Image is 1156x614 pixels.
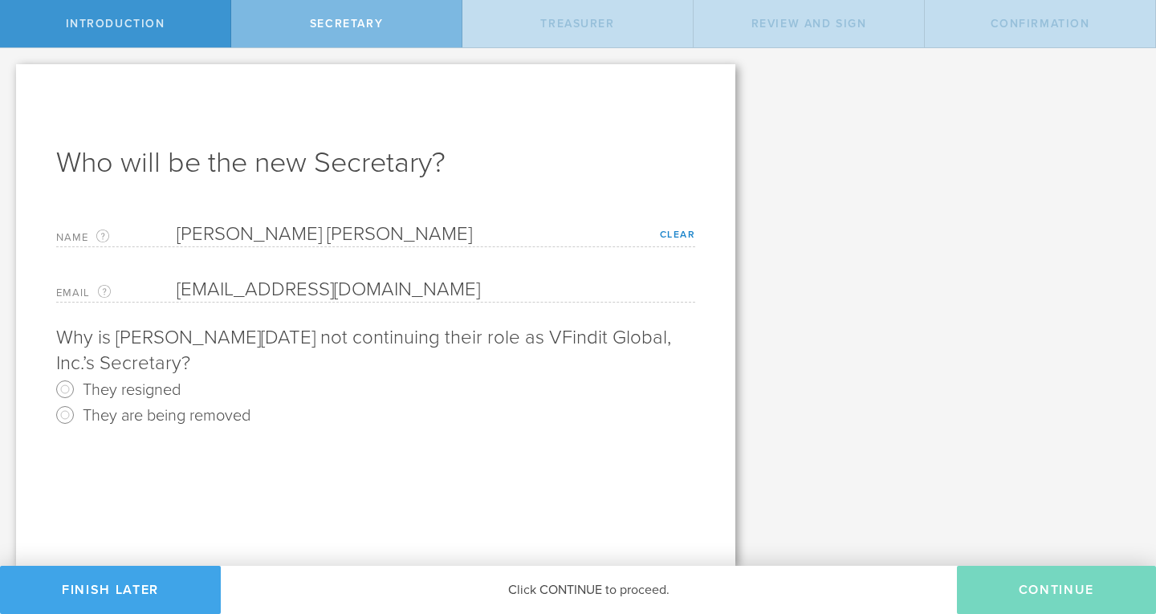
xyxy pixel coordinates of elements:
[221,566,957,614] div: Click CONTINUE to proceed.
[957,566,1156,614] button: Continue
[310,17,383,30] span: Secretary
[540,17,614,30] span: Treasurer
[991,17,1090,30] span: Confirmation
[56,283,177,302] label: Email
[1076,489,1156,566] iframe: Chat Widget
[177,222,695,246] input: Required
[751,17,867,30] span: Review and Sign
[56,325,695,428] p: Why is [PERSON_NAME][DATE] not continuing their role as VFindit Global, Inc.’s Secretary?
[56,144,695,182] h1: Who will be the new Secretary?
[66,17,165,30] span: Introduction
[56,228,177,246] label: Name
[177,278,687,302] input: Required
[83,403,250,426] label: They are being removed
[660,229,696,240] a: Clear
[83,377,181,401] label: They resigned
